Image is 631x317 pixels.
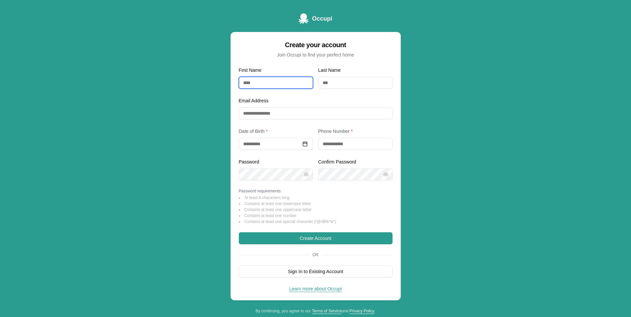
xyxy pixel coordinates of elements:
div: By continuing, you agree to our and . [231,308,401,314]
a: Privacy Policy [350,309,375,313]
label: Last Name [318,67,341,73]
p: Password requirements: [239,188,393,194]
a: Terms of Service [312,309,342,313]
label: Email Address [239,98,268,103]
li: Contains at least one uppercase letter [239,207,393,212]
label: Confirm Password [318,159,356,164]
label: First Name [239,67,261,73]
label: Password [239,159,259,164]
li: Contains at least one special character (!@#$%^&*) [239,219,393,224]
div: Create your account [239,40,393,50]
span: Occupi [312,14,332,23]
label: Date of Birth [239,129,268,134]
li: At least 8 characters long [239,195,393,200]
label: Phone Number [318,129,353,134]
button: Sign In to Existing Account [239,265,393,277]
span: Or [310,252,321,258]
div: Join Occupi to find your perfect home [239,52,393,58]
a: Learn more about Occupi [289,286,342,291]
li: Contains at least one number [239,213,393,218]
li: Contains at least one lowercase letter [239,201,393,206]
button: Create Account [239,232,393,244]
a: Occupi [299,13,332,24]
